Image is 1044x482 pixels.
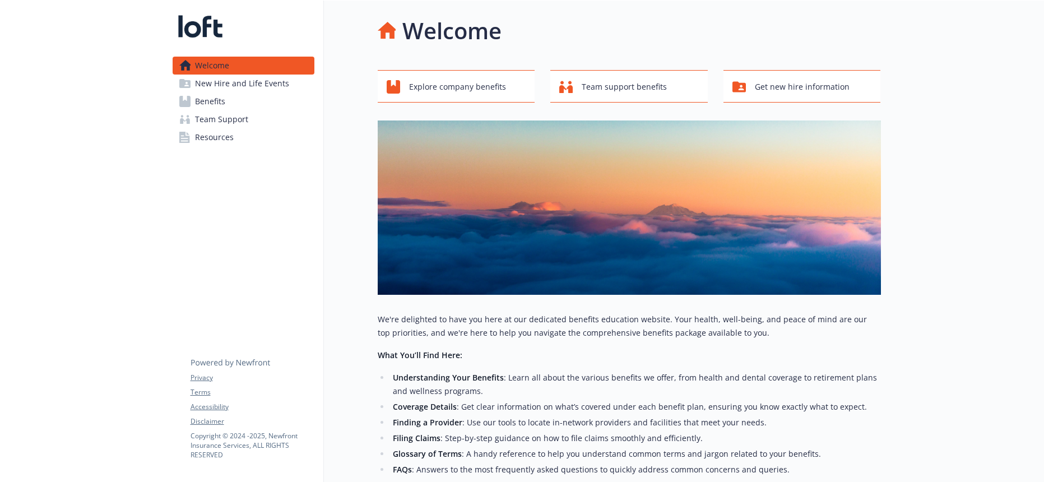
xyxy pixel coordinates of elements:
[191,416,314,427] a: Disclaimer
[402,14,502,48] h1: Welcome
[173,57,314,75] a: Welcome
[173,75,314,92] a: New Hire and Life Events
[409,76,506,98] span: Explore company benefits
[723,70,881,103] button: Get new hire information
[393,464,412,475] strong: FAQs
[173,128,314,146] a: Resources
[393,417,462,428] strong: Finding a Provider
[195,110,248,128] span: Team Support
[378,313,881,340] p: We're delighted to have you here at our dedicated benefits education website. Your health, well-b...
[390,371,881,398] li: : Learn all about the various benefits we offer, from health and dental coverage to retirement pl...
[390,416,881,429] li: : Use our tools to locate in-network providers and facilities that meet your needs.
[191,387,314,397] a: Terms
[390,463,881,476] li: : Answers to the most frequently asked questions to quickly address common concerns and queries.
[755,76,850,98] span: Get new hire information
[393,401,457,412] strong: Coverage Details
[191,431,314,460] p: Copyright © 2024 - 2025 , Newfront Insurance Services, ALL RIGHTS RESERVED
[378,70,535,103] button: Explore company benefits
[393,433,440,443] strong: Filing Claims
[195,92,225,110] span: Benefits
[393,448,462,459] strong: Glossary of Terms
[390,447,881,461] li: : A handy reference to help you understand common terms and jargon related to your benefits.
[390,400,881,414] li: : Get clear information on what’s covered under each benefit plan, ensuring you know exactly what...
[191,402,314,412] a: Accessibility
[191,373,314,383] a: Privacy
[582,76,667,98] span: Team support benefits
[173,92,314,110] a: Benefits
[195,57,229,75] span: Welcome
[378,350,462,360] strong: What You’ll Find Here:
[393,372,504,383] strong: Understanding Your Benefits
[550,70,708,103] button: Team support benefits
[378,121,881,295] img: overview page banner
[195,75,289,92] span: New Hire and Life Events
[173,110,314,128] a: Team Support
[195,128,234,146] span: Resources
[390,432,881,445] li: : Step-by-step guidance on how to file claims smoothly and efficiently.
